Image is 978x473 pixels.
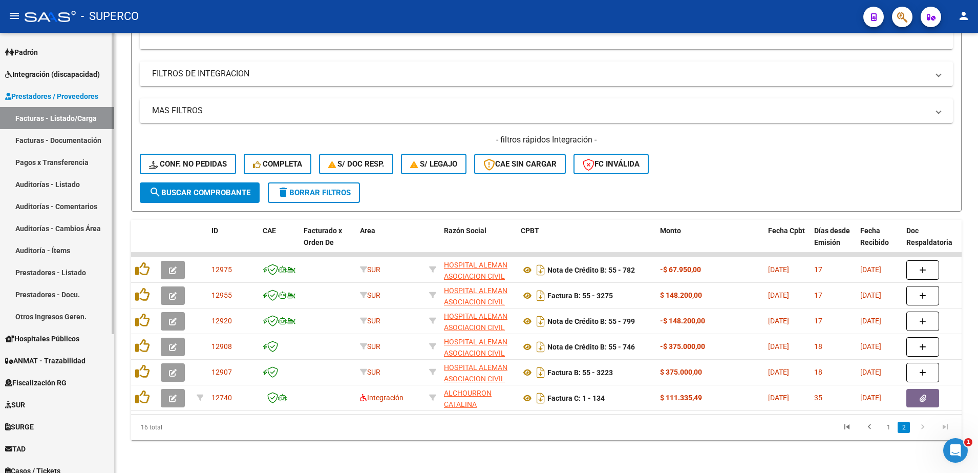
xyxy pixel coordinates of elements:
[5,443,26,455] span: TAD
[360,394,403,402] span: Integración
[534,364,547,381] i: Descargar documento
[768,265,789,274] span: [DATE]
[149,159,227,169] span: Conf. no pedidas
[764,220,810,265] datatable-header-cell: Fecha Cpbt
[860,265,881,274] span: [DATE]
[768,291,789,299] span: [DATE]
[856,220,902,265] datatable-header-cell: Fecha Recibido
[444,338,507,358] span: HOSPITAL ALEMAN ASOCIACION CIVIL
[410,159,457,169] span: S/ legajo
[81,5,139,28] span: - SUPERCO
[360,265,380,274] span: SUR
[444,387,513,409] div: 27442624270
[211,394,232,402] span: 12740
[534,287,547,304] i: Descargar documento
[211,265,232,274] span: 12975
[140,61,953,86] mat-expansion-panel-header: FILTROS DE INTEGRACION
[660,265,701,274] strong: -$ 67.950,00
[814,368,822,376] span: 18
[896,419,911,436] li: page 2
[440,220,517,265] datatable-header-cell: Razón Social
[5,333,79,344] span: Hospitales Públicos
[768,368,789,376] span: [DATE]
[814,227,850,246] span: Días desde Emisión
[253,159,302,169] span: Completa
[131,415,295,440] div: 16 total
[444,363,507,383] span: HOSPITAL ALEMAN ASOCIACION CIVIL
[521,227,539,235] span: CPBT
[814,265,822,274] span: 17
[263,227,276,235] span: CAE
[328,159,385,169] span: S/ Doc Resp.
[943,438,968,463] iframe: Intercom live chat
[211,227,218,235] span: ID
[444,259,513,281] div: 30545843036
[768,342,789,351] span: [DATE]
[936,422,955,433] a: go to last page
[5,421,34,433] span: SURGE
[814,342,822,351] span: 18
[958,10,970,22] mat-icon: person
[444,389,492,409] span: ALCHOURRON CATALINA
[356,220,425,265] datatable-header-cell: Area
[5,377,67,388] span: Fiscalización RG
[660,342,705,351] strong: -$ 375.000,00
[547,292,613,300] strong: Factura B: 55 - 3275
[259,220,300,265] datatable-header-cell: CAE
[5,91,98,102] span: Prestadores / Proveedores
[149,186,161,198] mat-icon: search
[660,368,702,376] strong: $ 375.000,00
[360,368,380,376] span: SUR
[360,342,380,351] span: SUR
[860,342,881,351] span: [DATE]
[860,368,881,376] span: [DATE]
[660,291,702,299] strong: $ 148.200,00
[534,390,547,406] i: Descargar documento
[149,188,250,197] span: Buscar Comprobante
[660,227,681,235] span: Monto
[244,154,311,174] button: Completa
[444,261,507,281] span: HOSPITAL ALEMAN ASOCIACION CIVIL
[211,342,232,351] span: 12908
[768,227,805,235] span: Fecha Cpbt
[360,317,380,325] span: SUR
[140,154,236,174] button: Conf. no pedidas
[860,227,889,246] span: Fecha Recibido
[768,394,789,402] span: [DATE]
[444,285,513,306] div: 30545843036
[860,422,879,433] a: go to previous page
[547,266,635,274] strong: Nota de Crédito B: 55 - 782
[534,262,547,278] i: Descargar documento
[300,220,356,265] datatable-header-cell: Facturado x Orden De
[547,317,635,325] strong: Nota de Crédito B: 55 - 799
[881,419,896,436] li: page 1
[5,355,86,366] span: ANMAT - Trazabilidad
[547,343,635,351] strong: Nota de Crédito B: 55 - 746
[583,159,640,169] span: FC Inválida
[152,68,928,79] mat-panel-title: FILTROS DE INTEGRACION
[768,317,789,325] span: [DATE]
[837,422,857,433] a: go to first page
[401,154,466,174] button: S/ legajo
[207,220,259,265] datatable-header-cell: ID
[211,368,232,376] span: 12907
[211,317,232,325] span: 12920
[444,311,513,332] div: 30545843036
[660,394,702,402] strong: $ 111.335,49
[5,47,38,58] span: Padrón
[268,182,360,203] button: Borrar Filtros
[5,399,25,410] span: SUR
[152,105,928,116] mat-panel-title: MAS FILTROS
[474,154,566,174] button: CAE SIN CARGAR
[319,154,394,174] button: S/ Doc Resp.
[882,422,895,433] a: 1
[140,134,953,146] h4: - filtros rápidos Integración -
[444,312,507,332] span: HOSPITAL ALEMAN ASOCIACION CIVIL
[656,220,764,265] datatable-header-cell: Monto
[814,291,822,299] span: 17
[902,220,964,265] datatable-header-cell: Doc Respaldatoria
[140,182,260,203] button: Buscar Comprobante
[444,227,486,235] span: Razón Social
[906,227,952,246] span: Doc Respaldatoria
[547,394,605,402] strong: Factura C: 1 - 134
